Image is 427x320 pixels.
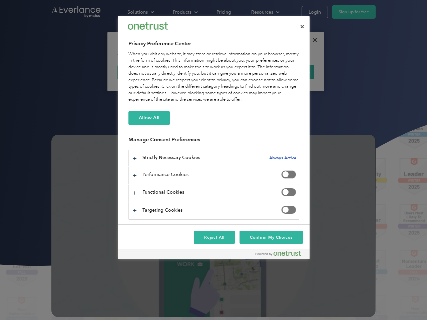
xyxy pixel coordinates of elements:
[128,22,168,29] img: Everlance
[240,231,303,244] button: Confirm My Choices
[295,19,310,34] button: Close
[194,231,235,244] button: Reject All
[128,51,299,103] div: When you visit any website, it may store or retrieve information on your browser, mostly in the f...
[118,16,310,259] div: Privacy Preference Center
[49,40,83,54] input: Submit
[256,251,306,259] a: Powered by OneTrust Opens in a new Tab
[128,40,299,48] h2: Privacy Preference Center
[128,111,170,125] button: Allow All
[128,136,299,147] h3: Manage Consent Preferences
[118,16,310,259] div: Preference center
[256,251,301,256] img: Powered by OneTrust Opens in a new Tab
[128,19,168,33] div: Everlance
